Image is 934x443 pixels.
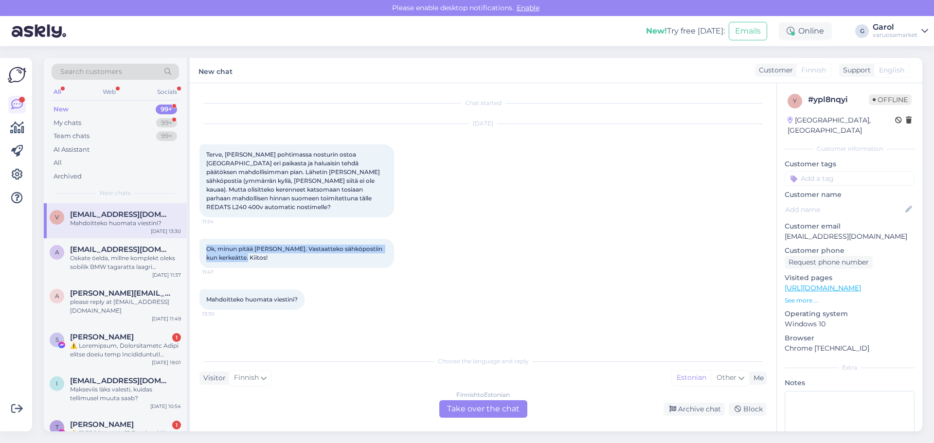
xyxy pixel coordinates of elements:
[717,373,736,382] span: Other
[514,3,542,12] span: Enable
[785,309,915,319] p: Operating system
[785,296,915,305] p: See more ...
[206,296,298,303] span: Mahdoitteko huomata viestini?
[151,228,181,235] div: [DATE] 13:30
[785,256,873,269] div: Request phone number
[855,24,869,38] div: G
[199,357,767,366] div: Choose the language and reply
[55,292,59,300] span: a
[785,204,903,215] input: Add name
[172,421,181,429] div: 1
[54,105,69,114] div: New
[70,385,181,403] div: Makseviis läks valesti, kuidas tellimusel muuta saab?
[70,420,134,429] span: Thabiso Tsubele
[206,245,384,261] span: Ok, minun pitää [PERSON_NAME]. Vastaatteko sähköpostiin kun kerkeätte. Kiitos!
[785,171,915,186] input: Add a tag
[70,333,134,341] span: Sheila Perez
[873,23,917,31] div: Garol
[785,246,915,256] p: Customer phone
[785,333,915,343] p: Browser
[54,172,82,181] div: Archived
[801,65,826,75] span: Finnish
[56,380,58,387] span: i
[156,118,177,128] div: 99+
[785,159,915,169] p: Customer tags
[873,23,928,39] a: Garolvaruosamarket
[785,363,915,372] div: Extra
[206,151,381,211] span: Terve, [PERSON_NAME] pohtimassa nosturin ostoa [GEOGRAPHIC_DATA] eri paikasta ja haluaisin tehdä ...
[55,213,59,221] span: v
[750,373,764,383] div: Me
[172,333,181,342] div: 1
[785,284,861,292] a: [URL][DOMAIN_NAME]
[785,144,915,153] div: Customer information
[785,343,915,354] p: Chrome [TECHNICAL_ID]
[873,31,917,39] div: varuosamarket
[785,319,915,329] p: Windows 10
[70,341,181,359] div: ⚠️ Loremipsum, Dolorsitametc Adipi elitse doeiu temp Incididuntutl etdoloremagn aliqu en admin ve...
[55,424,59,431] span: T
[52,86,63,98] div: All
[152,315,181,322] div: [DATE] 11:49
[70,376,171,385] span: info.stuudioauto@gmail.com
[785,221,915,231] p: Customer email
[202,218,239,225] span: 11:24
[755,65,793,75] div: Customer
[70,219,181,228] div: Mahdoitteko huomata viestini?
[198,64,233,77] label: New chat
[785,231,915,242] p: [EMAIL_ADDRESS][DOMAIN_NAME]
[70,254,181,271] div: Oskate öelda, millne komplekt oleks sobilik BMW tagaratta laagri vahetuseks? Laagri siseläbimõõt ...
[672,371,711,385] div: Estonian
[202,268,239,276] span: 11:47
[869,94,912,105] span: Offline
[793,97,797,105] span: y
[785,273,915,283] p: Visited pages
[54,118,81,128] div: My chats
[202,310,239,318] span: 13:30
[808,94,869,106] div: # ypl8nqyi
[199,99,767,107] div: Chat started
[152,359,181,366] div: [DATE] 19:01
[646,26,667,35] b: New!
[456,390,510,399] div: Finnish to Estonian
[788,115,895,136] div: [GEOGRAPHIC_DATA], [GEOGRAPHIC_DATA]
[150,403,181,410] div: [DATE] 10:54
[156,131,177,141] div: 99+
[152,271,181,279] div: [DATE] 11:37
[234,372,259,383] span: Finnish
[54,131,90,141] div: Team chats
[879,65,904,75] span: English
[70,289,171,298] span: ayuzefovsky@yahoo.com
[199,373,226,383] div: Visitor
[156,105,177,114] div: 99+
[155,86,179,98] div: Socials
[664,403,725,416] div: Archive chat
[54,158,62,168] div: All
[70,210,171,219] span: vjalkanen@gmail.com
[785,378,915,388] p: Notes
[199,119,767,128] div: [DATE]
[839,65,871,75] div: Support
[8,66,26,84] img: Askly Logo
[785,190,915,200] p: Customer name
[54,145,90,155] div: AI Assistant
[100,189,131,197] span: New chats
[55,336,59,343] span: S
[60,67,122,77] span: Search customers
[779,22,832,40] div: Online
[70,245,171,254] span: arriba2103@gmail.com
[646,25,725,37] div: Try free [DATE]:
[439,400,527,418] div: Take over the chat
[729,22,767,40] button: Emails
[729,403,767,416] div: Block
[70,298,181,315] div: please reply at [EMAIL_ADDRESS][DOMAIN_NAME]
[55,248,59,256] span: a
[101,86,118,98] div: Web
